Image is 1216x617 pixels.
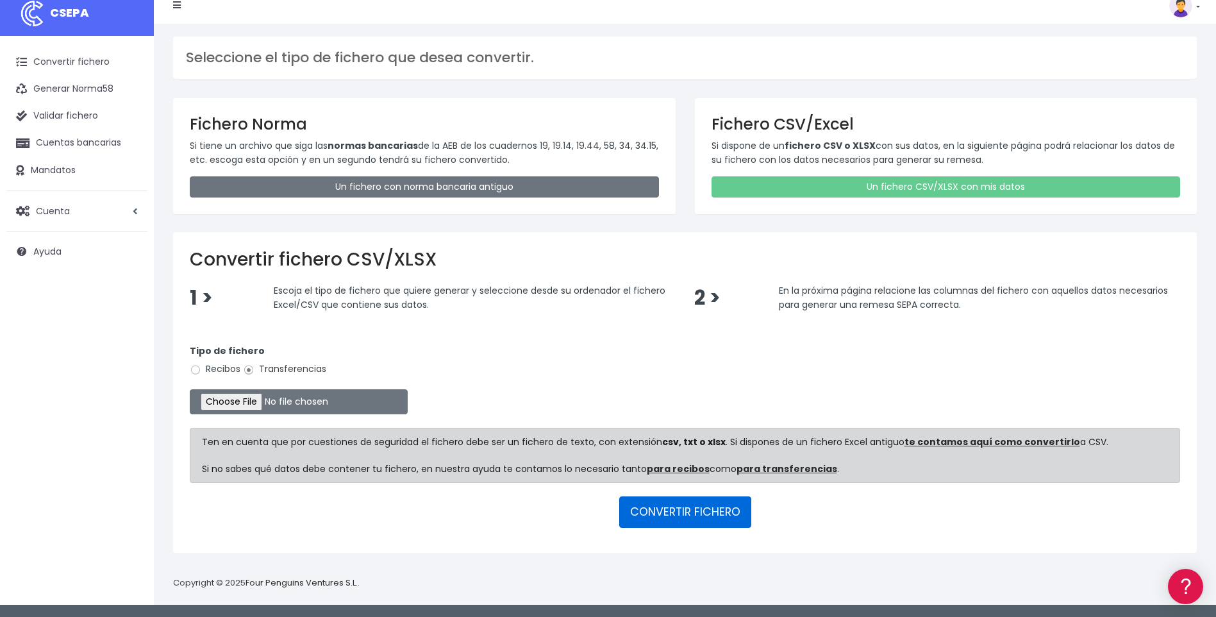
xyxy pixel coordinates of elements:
[13,109,244,129] a: Información general
[190,344,265,357] strong: Tipo de fichero
[712,115,1181,133] h3: Fichero CSV/Excel
[13,182,244,202] a: Problemas habituales
[13,142,244,154] div: Convertir ficheros
[190,249,1180,271] h2: Convertir fichero CSV/XLSX
[13,328,244,348] a: API
[785,139,876,152] strong: fichero CSV o XLSX
[13,202,244,222] a: Videotutoriales
[36,204,70,217] span: Cuenta
[176,369,247,382] a: POWERED BY ENCHANT
[190,115,659,133] h3: Fichero Norma
[173,577,360,590] p: Copyright © 2025 .
[6,130,147,156] a: Cuentas bancarias
[13,275,244,295] a: General
[243,362,326,376] label: Transferencias
[6,103,147,130] a: Validar fichero
[50,4,89,21] span: CSEPA
[13,222,244,242] a: Perfiles de empresas
[13,308,244,320] div: Programadores
[190,176,659,198] a: Un fichero con norma bancaria antiguo
[647,462,710,475] a: para recibos
[190,362,240,376] label: Recibos
[328,139,418,152] strong: normas bancarias
[13,255,244,267] div: Facturación
[13,343,244,366] button: Contáctanos
[6,49,147,76] a: Convertir fichero
[13,89,244,101] div: Información general
[712,176,1181,198] a: Un fichero CSV/XLSX con mis datos
[246,577,358,589] a: Four Penguins Ventures S.L.
[274,284,665,311] span: Escoja el tipo de fichero que quiere generar y seleccione desde su ordenador el fichero Excel/CSV...
[737,462,837,475] a: para transferencias
[190,139,659,167] p: Si tiene un archivo que siga las de la AEB de los cuadernos 19, 19.14, 19.44, 58, 34, 34.15, etc....
[186,49,1184,66] h3: Seleccione el tipo de fichero que desea convertir.
[13,162,244,182] a: Formatos
[6,76,147,103] a: Generar Norma58
[33,245,62,258] span: Ayuda
[662,435,726,448] strong: csv, txt o xlsx
[6,157,147,184] a: Mandatos
[6,238,147,265] a: Ayuda
[6,198,147,224] a: Cuenta
[190,284,213,312] span: 1 >
[619,496,751,527] button: CONVERTIR FICHERO
[904,435,1080,448] a: te contamos aquí como convertirlo
[779,284,1168,311] span: En la próxima página relacione las columnas del fichero con aquellos datos necesarios para genera...
[712,139,1181,167] p: Si dispone de un con sus datos, en la siguiente página podrá relacionar los datos de su fichero c...
[694,284,720,312] span: 2 >
[190,428,1180,483] div: Ten en cuenta que por cuestiones de seguridad el fichero debe ser un fichero de texto, con extens...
